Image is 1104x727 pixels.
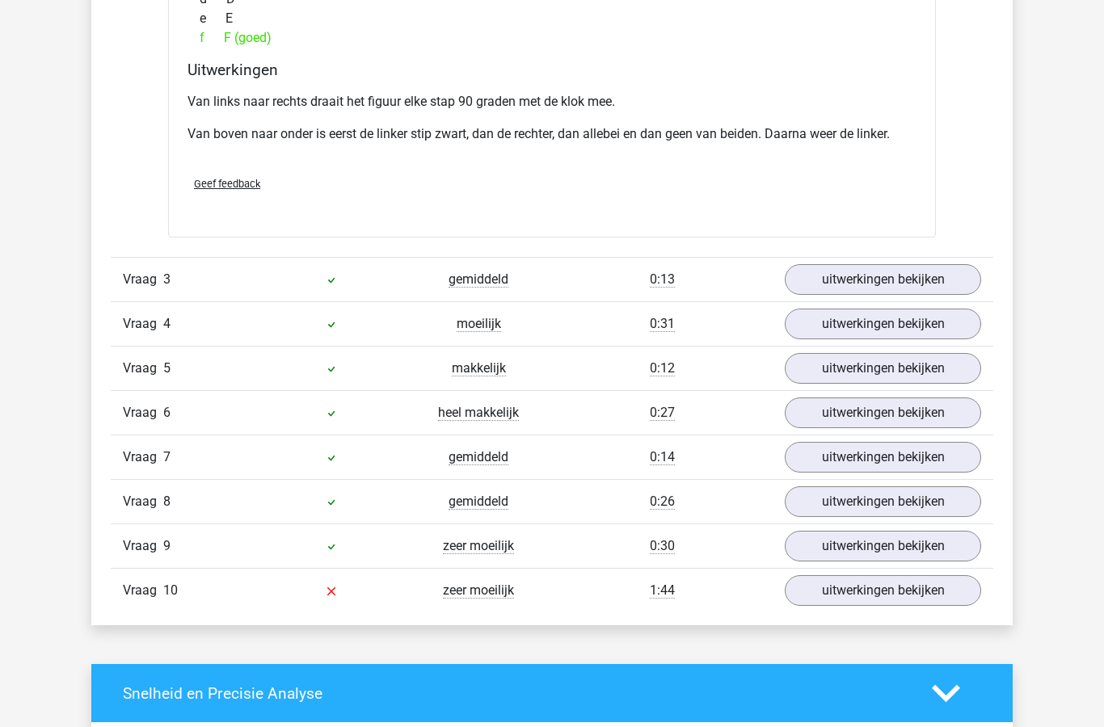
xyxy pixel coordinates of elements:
[188,9,916,28] div: E
[123,581,163,600] span: Vraag
[163,582,178,598] span: 10
[163,449,171,464] span: 7
[785,442,981,473] a: uitwerkingen bekijken
[650,316,675,332] span: 0:31
[200,9,225,28] span: e
[123,270,163,289] span: Vraag
[123,403,163,422] span: Vraag
[123,536,163,556] span: Vraag
[785,353,981,384] a: uitwerkingen bekijken
[785,264,981,295] a: uitwerkingen bekijken
[650,405,675,421] span: 0:27
[123,492,163,511] span: Vraag
[785,397,981,428] a: uitwerkingen bekijken
[449,271,508,288] span: gemiddeld
[163,538,171,553] span: 9
[452,360,506,376] span: makkelijk
[457,316,501,332] span: moeilijk
[443,582,514,599] span: zeer moeilijk
[123,684,908,703] h4: Snelheid en Precisie Analyse
[123,359,163,378] span: Vraag
[650,494,675,510] span: 0:26
[163,271,171,287] span: 3
[650,582,675,599] span: 1:44
[785,309,981,339] a: uitwerkingen bekijken
[438,405,519,421] span: heel makkelijk
[785,531,981,561] a: uitwerkingen bekijken
[650,271,675,288] span: 0:13
[443,538,514,554] span: zeer moeilijk
[650,538,675,554] span: 0:30
[123,314,163,334] span: Vraag
[194,178,260,190] span: Geef feedback
[188,61,916,79] h4: Uitwerkingen
[200,28,224,48] span: f
[650,449,675,465] span: 0:14
[123,448,163,467] span: Vraag
[163,494,171,509] span: 8
[188,124,916,144] p: Van boven naar onder is eerst de linker stip zwart, dan de rechter, dan allebei en dan geen van b...
[163,405,171,420] span: 6
[449,449,508,465] span: gemiddeld
[785,486,981,517] a: uitwerkingen bekijken
[188,92,916,111] p: Van links naar rechts draait het figuur elke stap 90 graden met de klok mee.
[650,360,675,376] span: 0:12
[785,575,981,606] a: uitwerkingen bekijken
[449,494,508,510] span: gemiddeld
[163,360,171,376] span: 5
[188,28,916,48] div: F (goed)
[163,316,171,331] span: 4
